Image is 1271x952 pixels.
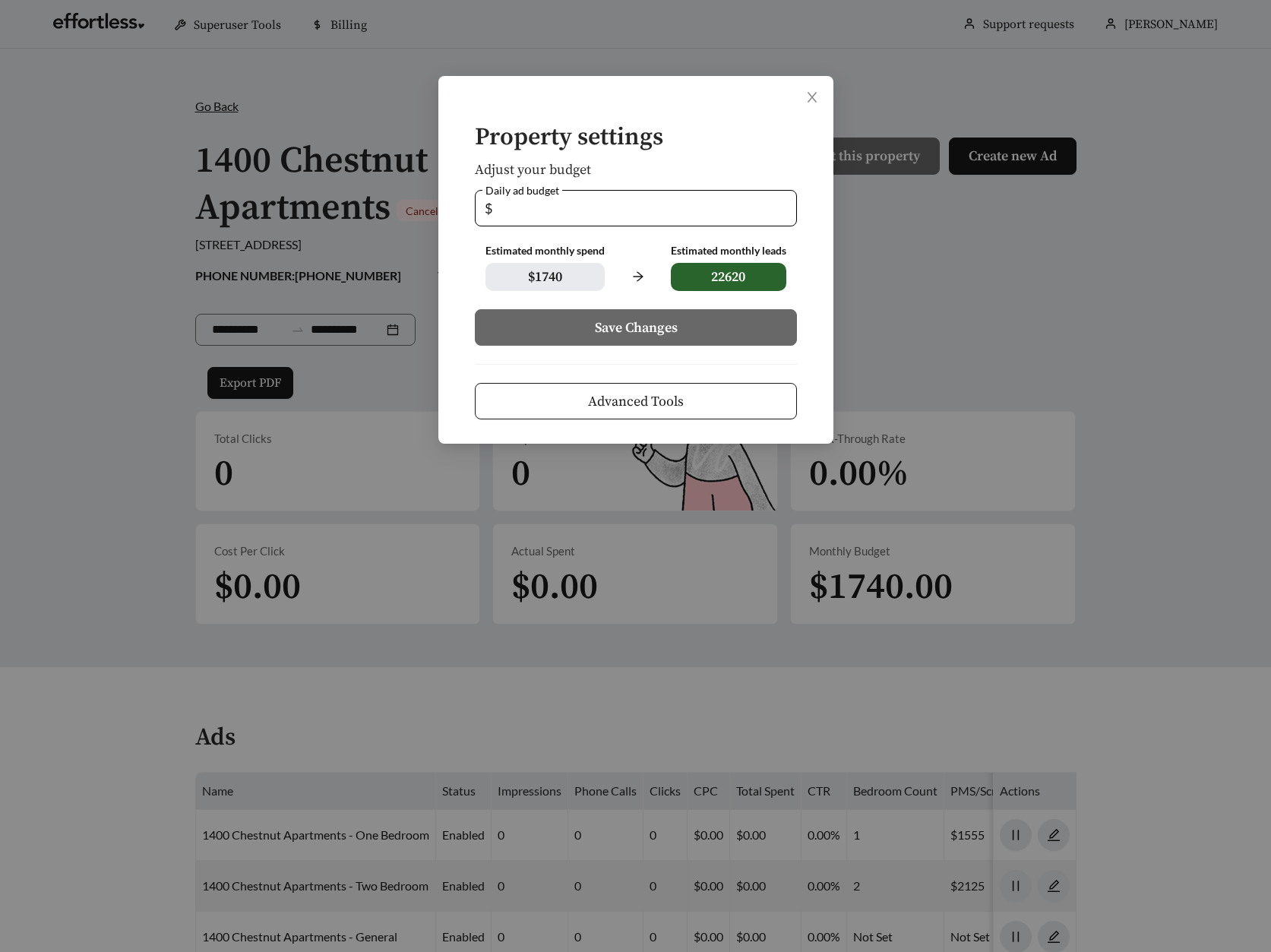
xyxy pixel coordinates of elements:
a: Advanced Tools [475,394,797,408]
span: $ 1740 [485,263,605,291]
button: Save Changes [475,309,797,346]
h4: Property settings [475,125,797,151]
span: Advanced Tools [588,391,684,412]
span: arrow-right [623,262,652,291]
button: Close [791,76,833,119]
div: Estimated monthly spend [485,245,605,258]
h5: Adjust your budget [475,163,797,178]
span: close [805,90,819,104]
div: Estimated monthly leads [670,245,786,258]
span: $ [485,191,492,226]
button: Advanced Tools [475,383,797,419]
span: 22620 [670,263,786,291]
